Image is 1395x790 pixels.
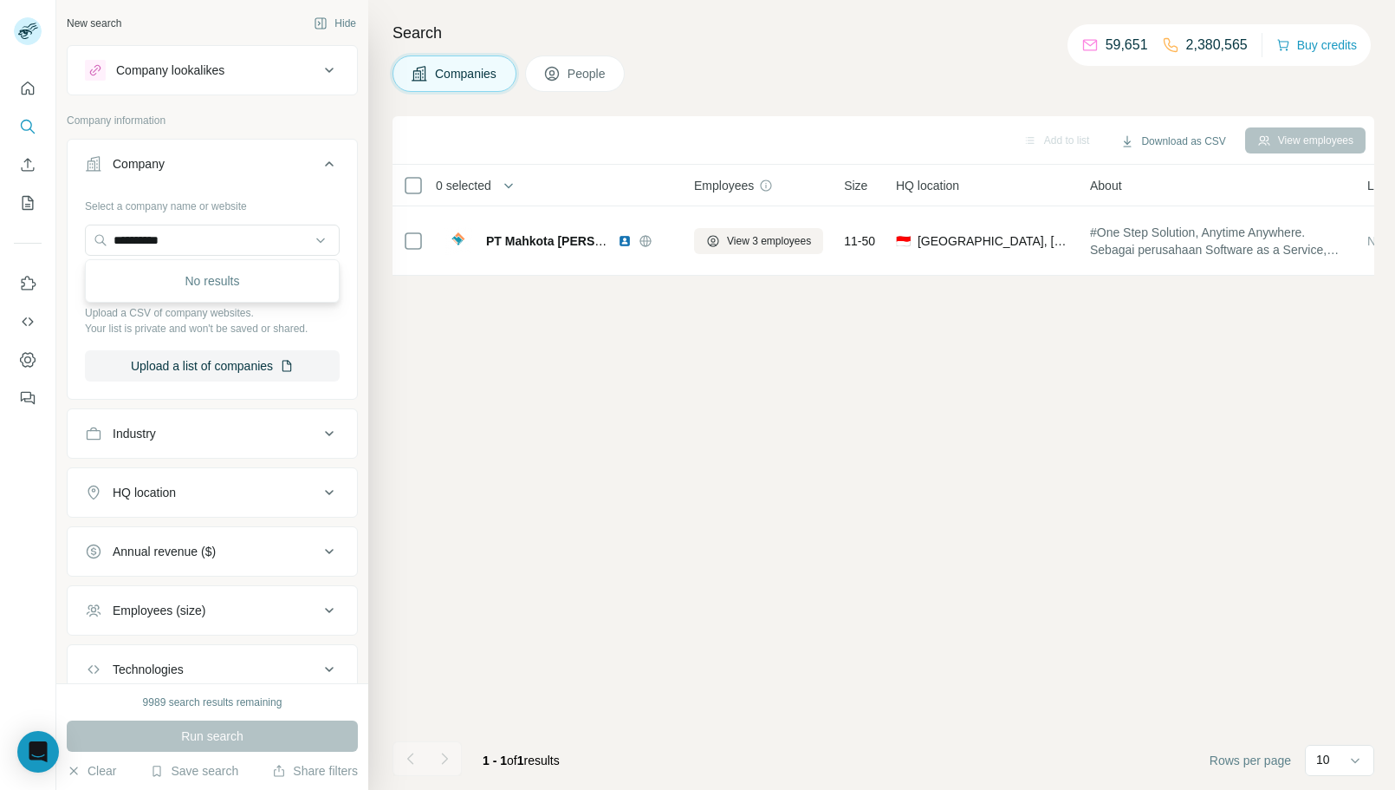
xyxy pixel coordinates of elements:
h4: Search [393,21,1374,45]
button: HQ location [68,472,357,513]
span: results [483,754,560,767]
span: #One Step Solution, Anytime Anywhere. Sebagai perusahaan Software as a Service, Vobis by PT Mahko... [1090,224,1346,258]
button: Enrich CSV [14,149,42,180]
button: Share filters [272,762,358,780]
div: Open Intercom Messenger [17,731,59,773]
button: Industry [68,413,357,454]
span: 0 selected [436,177,491,194]
button: Use Surfe on LinkedIn [14,268,42,299]
button: Company lookalikes [68,49,357,91]
span: View 3 employees [727,233,811,249]
button: Dashboard [14,344,42,375]
span: of [507,754,517,767]
span: Rows per page [1210,752,1291,769]
div: Annual revenue ($) [113,543,216,560]
img: Logo of PT Mahkota Giri Suprana [444,227,472,255]
img: LinkedIn logo [618,234,632,248]
span: 🇮🇩 [896,232,911,250]
button: Clear [67,762,116,780]
div: Employees (size) [113,602,205,619]
p: Company information [67,113,358,128]
div: HQ location [113,484,176,501]
span: 1 - 1 [483,754,507,767]
p: 59,651 [1106,35,1148,55]
button: Download as CSV [1108,128,1237,154]
p: 2,380,565 [1186,35,1248,55]
button: Feedback [14,382,42,414]
button: Hide [302,10,368,36]
button: Use Surfe API [14,306,42,337]
div: Technologies [113,661,184,678]
span: Companies [435,65,498,82]
button: Buy credits [1276,33,1357,57]
div: No results [89,264,335,298]
p: Upload a CSV of company websites. [85,305,340,321]
span: 11-50 [844,232,875,250]
button: Upload a list of companies [85,350,340,382]
button: Search [14,111,42,142]
p: Your list is private and won't be saved or shared. [85,321,340,336]
p: 10 [1316,751,1330,768]
div: Company lookalikes [116,62,224,79]
div: Company [113,155,165,173]
span: PT Mahkota [PERSON_NAME] [486,234,659,248]
button: Quick start [14,73,42,104]
span: [GEOGRAPHIC_DATA], [GEOGRAPHIC_DATA], [GEOGRAPHIC_DATA] [918,232,1069,250]
span: Employees [694,177,754,194]
span: People [568,65,607,82]
button: Annual revenue ($) [68,531,357,572]
button: My lists [14,187,42,219]
span: About [1090,177,1122,194]
div: Industry [113,425,156,442]
button: View 3 employees [694,228,823,254]
button: Save search [150,762,238,780]
div: Select a company name or website [85,192,340,214]
button: Company [68,143,357,192]
span: Size [844,177,867,194]
span: 1 [517,754,524,767]
div: 9989 search results remaining [143,695,282,710]
button: Employees (size) [68,590,357,631]
span: Lists [1367,177,1392,194]
div: New search [67,16,121,31]
button: Technologies [68,649,357,690]
span: HQ location [896,177,959,194]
